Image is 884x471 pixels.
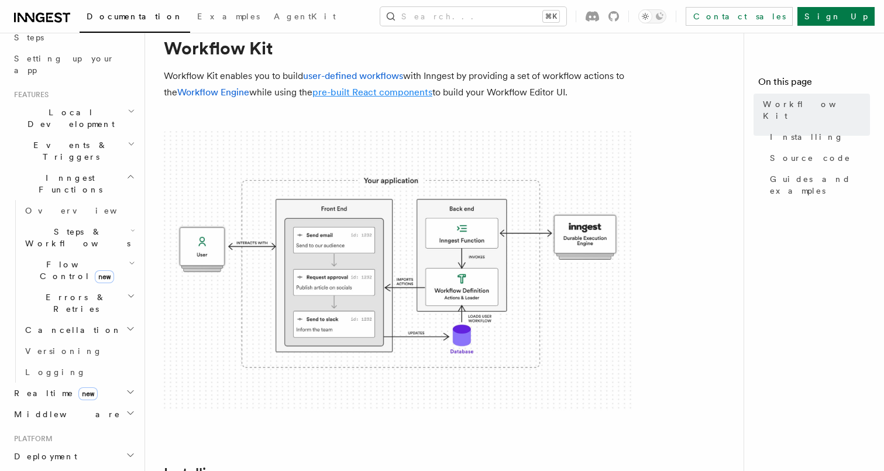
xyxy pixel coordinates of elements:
button: Middleware [9,404,137,425]
img: The Workflow Kit provides a Workflow Engine to compose workflow actions on the back end and a set... [164,131,632,411]
button: Deployment [9,446,137,467]
a: Documentation [80,4,190,33]
a: Setting up your app [9,48,137,81]
button: Cancellation [20,319,137,341]
a: Overview [20,200,137,221]
span: Realtime [9,387,98,399]
a: Installing [765,126,870,147]
a: pre-built React components [312,87,432,98]
span: Features [9,90,49,99]
span: Errors & Retries [20,291,127,315]
button: Search...⌘K [380,7,566,26]
a: Source code [765,147,870,169]
h4: On this page [758,75,870,94]
span: Deployment [9,451,77,462]
span: Inngest Functions [9,172,126,195]
span: Versioning [25,346,102,356]
span: new [78,387,98,400]
button: Realtimenew [9,383,137,404]
span: Installing [770,131,844,143]
h1: Workflow Kit [164,37,632,59]
span: Examples [197,12,260,21]
a: Guides and examples [765,169,870,201]
a: Contact sales [686,7,793,26]
span: Documentation [87,12,183,21]
button: Toggle dark mode [638,9,666,23]
a: Logging [20,362,137,383]
span: Local Development [9,106,128,130]
kbd: ⌘K [543,11,559,22]
p: Workflow Kit enables you to build with Inngest by providing a set of workflow actions to the whil... [164,68,632,101]
span: Source code [770,152,851,164]
a: Workflow Engine [177,87,249,98]
span: new [95,270,114,283]
span: Flow Control [20,259,129,282]
a: user-defined workflows [303,70,403,81]
span: Steps & Workflows [20,226,130,249]
button: Steps & Workflows [20,221,137,254]
div: Inngest Functions [9,200,137,383]
button: Inngest Functions [9,167,137,200]
span: Middleware [9,408,121,420]
span: Overview [25,206,146,215]
button: Local Development [9,102,137,135]
span: Logging [25,367,86,377]
span: Events & Triggers [9,139,128,163]
button: Events & Triggers [9,135,137,167]
span: AgentKit [274,12,336,21]
a: Versioning [20,341,137,362]
button: Errors & Retries [20,287,137,319]
a: Examples [190,4,267,32]
a: Sign Up [797,7,875,26]
span: Platform [9,434,53,444]
span: Setting up your app [14,54,115,75]
button: Flow Controlnew [20,254,137,287]
span: Cancellation [20,324,122,336]
span: Guides and examples [770,173,870,197]
a: Workflow Kit [758,94,870,126]
a: AgentKit [267,4,343,32]
span: Workflow Kit [763,98,870,122]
